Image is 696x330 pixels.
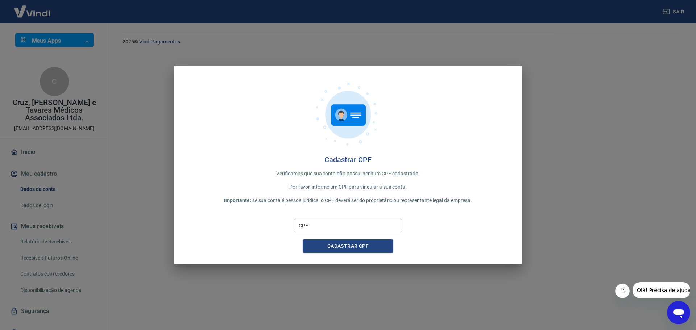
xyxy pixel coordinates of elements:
[667,301,690,324] iframe: Botão para abrir a janela de mensagens
[186,197,510,204] p: se sua conta é pessoa jurídica, o CPF deverá ser do proprietário ou representante legal da empresa.
[303,239,393,253] button: Cadastrar CPF
[615,284,630,298] iframe: Fechar mensagem
[633,282,690,298] iframe: Mensagem da empresa
[4,5,61,11] span: Olá! Precisa de ajuda?
[186,183,510,191] p: Por favor, informe um CPF para vincular à sua conta.
[186,155,510,164] h4: Cadastrar CPF
[224,197,251,203] span: Importante:
[312,77,384,150] img: cpf.717f05c5be8aae91fe8f.png
[186,170,510,177] p: Verificamos que sua conta não possui nenhum CPF cadastrado.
